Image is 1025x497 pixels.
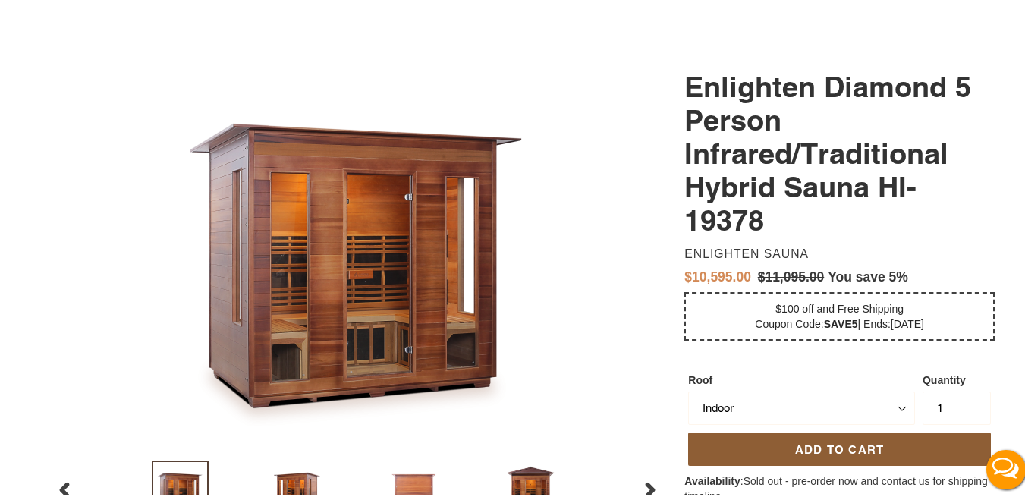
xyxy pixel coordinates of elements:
[688,429,991,463] button: Add to cart
[684,67,995,234] h1: Enlighten Diamond 5 Person Infrared/Traditional Hybrid Sauna HI-19378
[684,266,751,282] span: $10,595.00
[684,472,740,484] strong: Availability
[758,266,825,282] s: $11,095.00
[684,244,989,259] dd: Enlighten Sauna
[795,440,884,453] span: Add to cart
[688,370,915,385] label: Roof
[755,300,924,327] span: $100 off and Free Shipping Coupon Code: | Ends:
[923,370,991,385] label: Quantity
[824,315,858,327] b: SAVE5
[828,266,908,282] span: You save 5%
[891,315,924,327] span: [DATE]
